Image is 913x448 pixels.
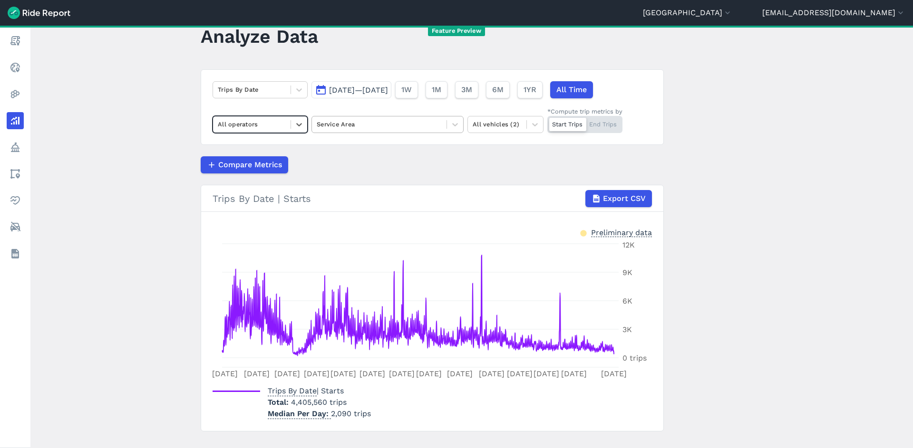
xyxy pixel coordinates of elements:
button: Compare Metrics [201,156,288,173]
a: Analyze [7,112,24,129]
span: All Time [556,84,587,95]
button: Export CSV [585,190,652,207]
span: 4,405,560 trips [291,398,347,407]
span: 1M [432,84,441,95]
span: 1W [401,84,412,95]
a: Policy [7,139,24,156]
tspan: [DATE] [274,369,300,378]
tspan: 0 trips [622,353,647,362]
a: ModeShift [7,219,24,236]
a: Report [7,32,24,49]
div: *Compute trip metrics by [547,107,622,116]
button: All Time [550,81,593,98]
tspan: 3K [622,325,632,334]
tspan: [DATE] [330,369,356,378]
tspan: [DATE] [447,369,473,378]
tspan: [DATE] [304,369,330,378]
span: 6M [492,84,504,95]
a: Heatmaps [7,86,24,103]
a: Realtime [7,59,24,76]
span: Export CSV [603,193,646,204]
button: 1W [395,81,418,98]
tspan: [DATE] [601,369,627,378]
tspan: [DATE] [534,369,559,378]
span: Total [268,398,291,407]
tspan: [DATE] [359,369,385,378]
tspan: [DATE] [479,369,505,378]
tspan: [DATE] [244,369,270,378]
div: Preliminary data [591,227,652,237]
span: 1YR [524,84,536,95]
div: Trips By Date | Starts [213,190,652,207]
button: 1YR [517,81,543,98]
tspan: [DATE] [561,369,587,378]
button: [GEOGRAPHIC_DATA] [643,7,732,19]
a: Health [7,192,24,209]
button: 6M [486,81,510,98]
tspan: 9K [622,268,632,277]
tspan: [DATE] [416,369,442,378]
span: Feature Preview [428,26,485,36]
span: [DATE]—[DATE] [329,86,388,95]
tspan: [DATE] [212,369,238,378]
tspan: [DATE] [507,369,533,378]
tspan: 6K [622,296,632,305]
a: Areas [7,165,24,182]
button: 3M [455,81,478,98]
a: Datasets [7,245,24,262]
span: | Starts [268,386,344,395]
img: Ride Report [8,7,70,19]
span: Compare Metrics [218,159,282,171]
button: [DATE]—[DATE] [311,81,391,98]
span: 3M [461,84,472,95]
span: Trips By Date [268,383,317,396]
button: [EMAIL_ADDRESS][DOMAIN_NAME] [762,7,905,19]
tspan: [DATE] [389,369,415,378]
p: 2,090 trips [268,408,371,419]
span: Median Per Day [268,406,331,419]
button: 1M [426,81,447,98]
h1: Analyze Data [201,23,318,49]
tspan: 12K [622,240,635,249]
